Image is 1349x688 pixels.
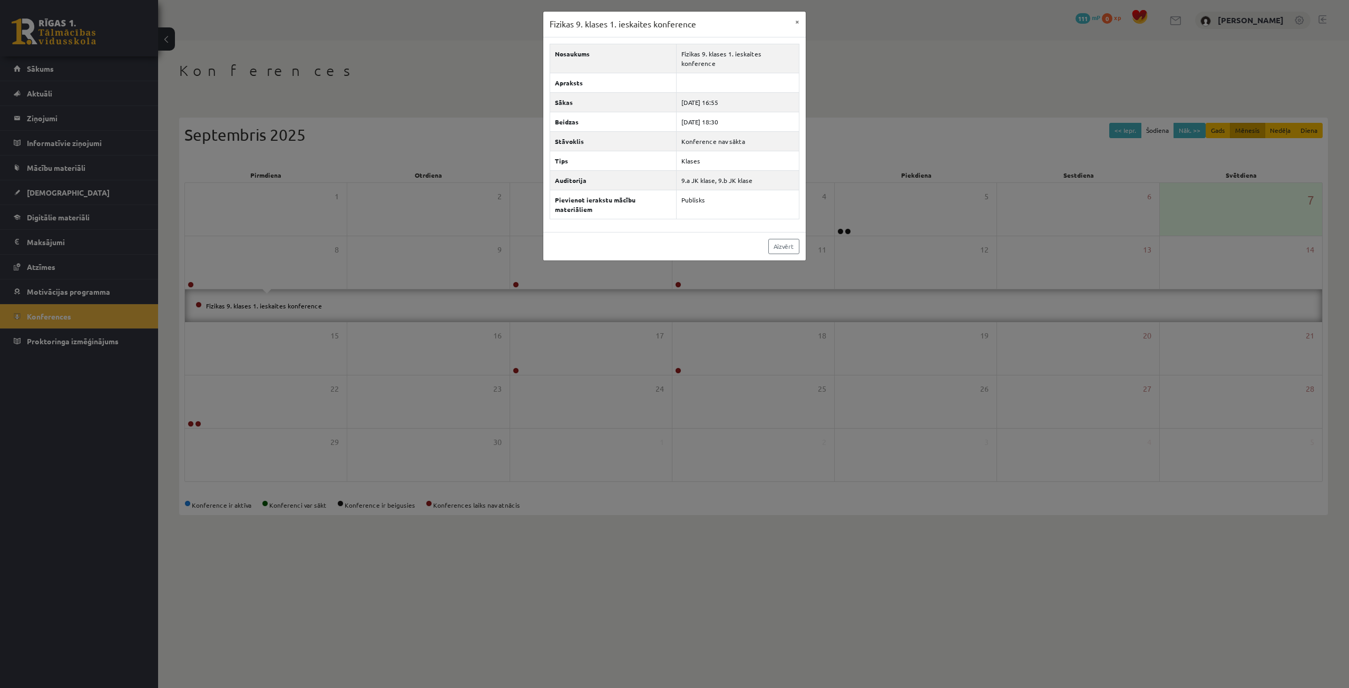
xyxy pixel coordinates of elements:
[550,131,677,151] th: Stāvoklis
[550,92,677,112] th: Sākas
[676,170,799,190] td: 9.a JK klase, 9.b JK klase
[550,44,677,73] th: Nosaukums
[768,239,799,254] a: Aizvērt
[550,73,677,92] th: Apraksts
[676,92,799,112] td: [DATE] 16:55
[676,151,799,170] td: Klases
[676,44,799,73] td: Fizikas 9. klases 1. ieskaites konference
[676,112,799,131] td: [DATE] 18:30
[676,131,799,151] td: Konference nav sākta
[789,12,806,32] button: ×
[550,151,677,170] th: Tips
[676,190,799,219] td: Publisks
[550,190,677,219] th: Pievienot ierakstu mācību materiāliem
[550,112,677,131] th: Beidzas
[550,170,677,190] th: Auditorija
[550,18,696,31] h3: Fizikas 9. klases 1. ieskaites konference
